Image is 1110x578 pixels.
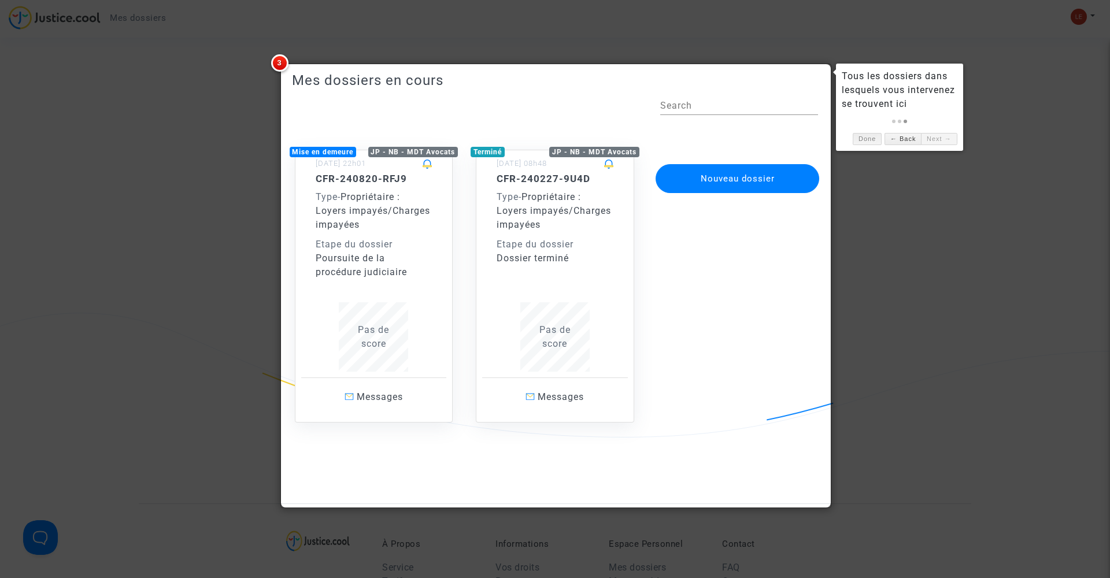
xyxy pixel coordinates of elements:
[853,133,882,145] a: Done
[271,54,288,72] span: 3
[358,324,389,349] span: Pas de score
[654,157,821,168] a: Nouveau dossier
[292,72,819,89] h3: Mes dossiers en cours
[471,147,505,157] div: Terminé
[539,324,571,349] span: Pas de score
[497,191,521,202] span: -
[464,127,646,423] a: TerminéJP - NB - MDT Avocats[DATE] 08h48CFR-240227-9U4DType-Propriétaire : Loyers impayés/Charges...
[316,191,430,230] span: Propriétaire : Loyers impayés/Charges impayées
[316,173,432,184] h5: CFR-240820-RFJ9
[368,147,458,157] div: JP - NB - MDT Avocats
[549,147,639,157] div: JP - NB - MDT Avocats
[316,159,366,168] small: [DATE] 22h01
[357,391,403,402] span: Messages
[283,127,465,423] a: Mise en demeureJP - NB - MDT Avocats[DATE] 22h01CFR-240820-RFJ9Type-Propriétaire : Loyers impayés...
[497,251,613,265] div: Dossier terminé
[497,238,613,251] div: Etape du dossier
[497,159,547,168] small: [DATE] 08h48
[656,164,820,193] button: Nouveau dossier
[497,191,611,230] span: Propriétaire : Loyers impayés/Charges impayées
[316,191,341,202] span: -
[316,238,432,251] div: Etape du dossier
[316,191,338,202] span: Type
[290,147,357,157] div: Mise en demeure
[538,391,584,402] span: Messages
[842,69,957,111] div: Tous les dossiers dans lesquels vous intervenez se trouvent ici
[885,133,921,145] a: ← Back
[497,191,519,202] span: Type
[316,251,432,279] div: Poursuite de la procédure judiciaire
[482,377,628,416] a: Messages
[921,133,957,145] a: Next →
[497,173,613,184] h5: CFR-240227-9U4D
[301,377,447,416] a: Messages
